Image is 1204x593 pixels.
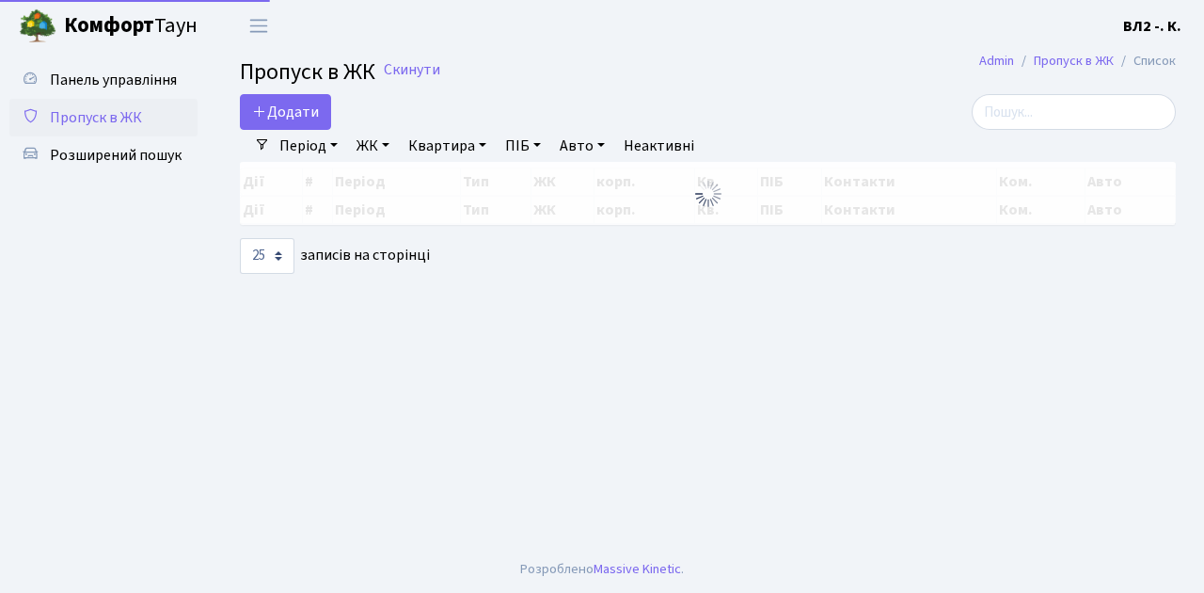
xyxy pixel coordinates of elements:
[50,145,182,166] span: Розширений пошук
[1123,16,1181,37] b: ВЛ2 -. К.
[951,41,1204,81] nav: breadcrumb
[64,10,154,40] b: Комфорт
[235,10,282,41] button: Переключити навігацію
[401,130,494,162] a: Квартира
[240,238,430,274] label: записів на сторінці
[1123,15,1181,38] a: ВЛ2 -. К.
[1114,51,1176,72] li: Список
[9,136,198,174] a: Розширений пошук
[9,61,198,99] a: Панель управління
[349,130,397,162] a: ЖК
[520,559,684,580] div: Розроблено .
[252,102,319,122] span: Додати
[979,51,1014,71] a: Admin
[972,94,1176,130] input: Пошук...
[498,130,548,162] a: ПІБ
[19,8,56,45] img: logo.png
[552,130,612,162] a: Авто
[1034,51,1114,71] a: Пропуск в ЖК
[693,179,723,209] img: Обробка...
[240,56,375,88] span: Пропуск в ЖК
[240,94,331,130] a: Додати
[616,130,702,162] a: Неактивні
[50,70,177,90] span: Панель управління
[240,238,294,274] select: записів на сторінці
[9,99,198,136] a: Пропуск в ЖК
[384,61,440,79] a: Скинути
[594,559,681,579] a: Massive Kinetic
[64,10,198,42] span: Таун
[272,130,345,162] a: Період
[50,107,142,128] span: Пропуск в ЖК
